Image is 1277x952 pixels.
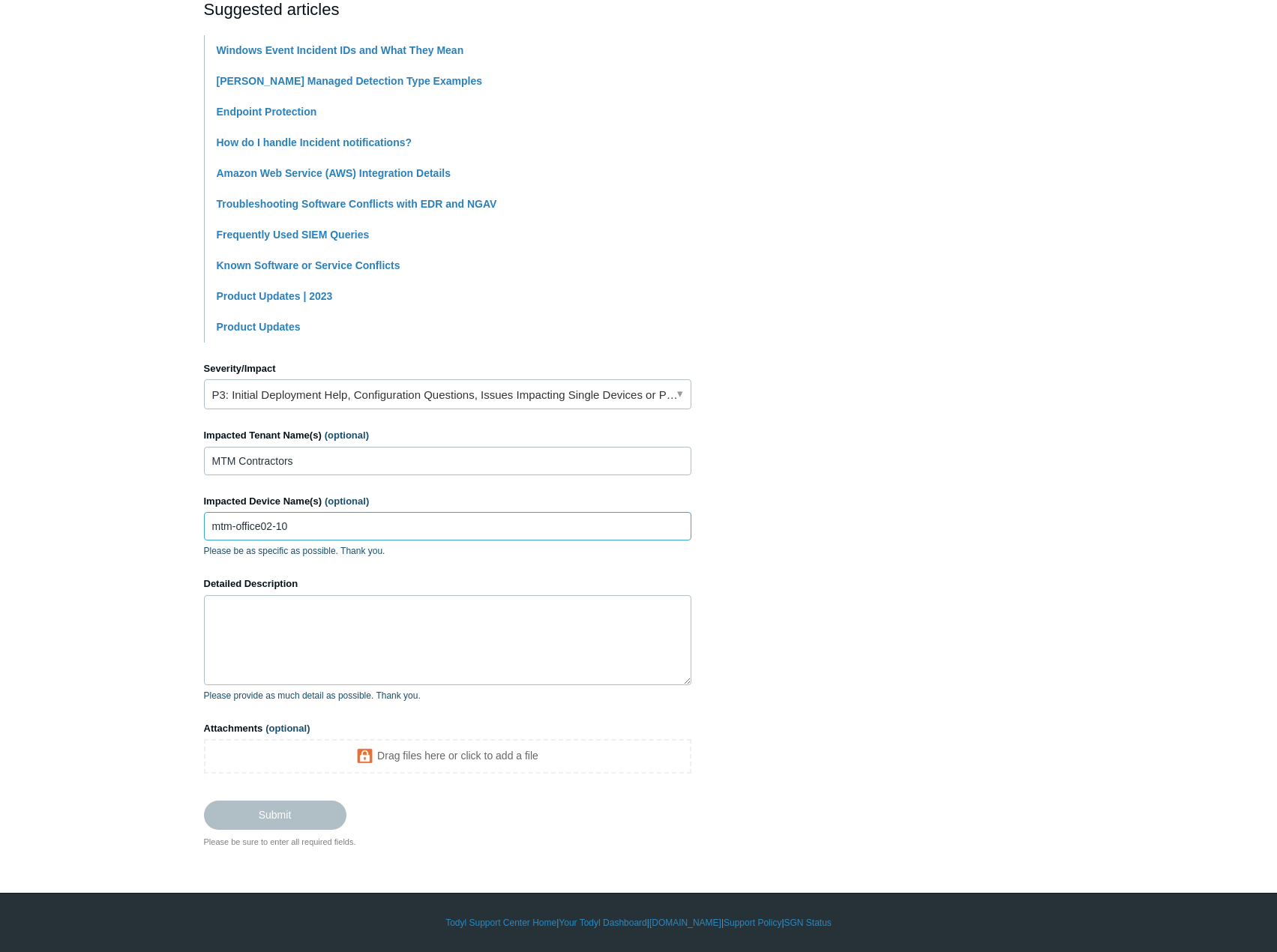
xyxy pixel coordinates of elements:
[217,106,317,118] a: Endpoint Protection
[217,136,412,148] a: How do I handle Incident notifications?
[217,290,333,302] a: Product Updates | 2023
[204,576,691,591] label: Detailed Description
[325,495,369,507] span: (optional)
[204,494,691,509] label: Impacted Device Name(s)
[217,321,301,333] a: Product Updates
[204,544,691,558] p: Please be as specific as possible. Thank you.
[325,430,369,441] span: (optional)
[649,916,721,930] a: [DOMAIN_NAME]
[204,721,691,736] label: Attachments
[204,689,691,702] p: Please provide as much detail as possible. Thank you.
[559,916,646,930] a: Your Todyl Dashboard
[204,916,1074,930] div: | | | |
[204,379,691,409] a: P3: Initial Deployment Help, Configuration Questions, Issues Impacting Single Devices or Past Out...
[217,167,451,179] a: Amazon Web Service (AWS) Integration Details
[784,916,832,930] a: SGN Status
[265,723,310,734] span: (optional)
[217,44,464,56] a: Windows Event Incident IDs and What They Mean
[217,75,482,87] a: [PERSON_NAME] Managed Detection Type Examples
[204,428,691,443] label: Impacted Tenant Name(s)
[217,198,497,210] a: Troubleshooting Software Conflicts with EDR and NGAV
[724,916,781,930] a: Support Policy
[204,801,346,829] input: Submit
[217,229,370,241] a: Frequently Used SIEM Queries
[445,916,556,930] a: Todyl Support Center Home
[204,361,691,376] label: Severity/Impact
[204,836,691,849] div: Please be sure to enter all required fields.
[217,259,400,271] a: Known Software or Service Conflicts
